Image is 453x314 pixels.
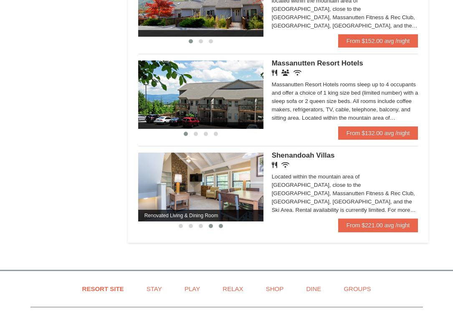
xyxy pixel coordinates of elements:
[272,173,418,214] div: Located within the mountain area of [GEOGRAPHIC_DATA], close to the [GEOGRAPHIC_DATA], Massanutte...
[272,80,418,122] div: Massanutten Resort Hotels rooms sleep up to 4 occupants and offer a choice of 1 king size bed (li...
[296,279,332,298] a: Dine
[212,279,253,298] a: Relax
[272,151,335,159] span: Shenandoah Villas
[338,219,418,232] a: From $221.00 avg /night
[272,59,363,67] span: Massanutten Resort Hotels
[272,162,277,168] i: Restaurant
[294,70,301,76] i: Wireless Internet (free)
[72,279,134,298] a: Resort Site
[136,279,172,298] a: Stay
[338,126,418,140] a: From $132.00 avg /night
[333,279,381,298] a: Groups
[338,34,418,48] a: From $152.00 avg /night
[174,279,210,298] a: Play
[272,70,277,76] i: Restaurant
[138,210,263,221] span: Renovated Living & Dining Room
[256,279,294,298] a: Shop
[281,162,289,168] i: Wireless Internet (free)
[281,70,289,76] i: Banquet Facilities
[138,153,263,221] img: Renovated Living & Dining Room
